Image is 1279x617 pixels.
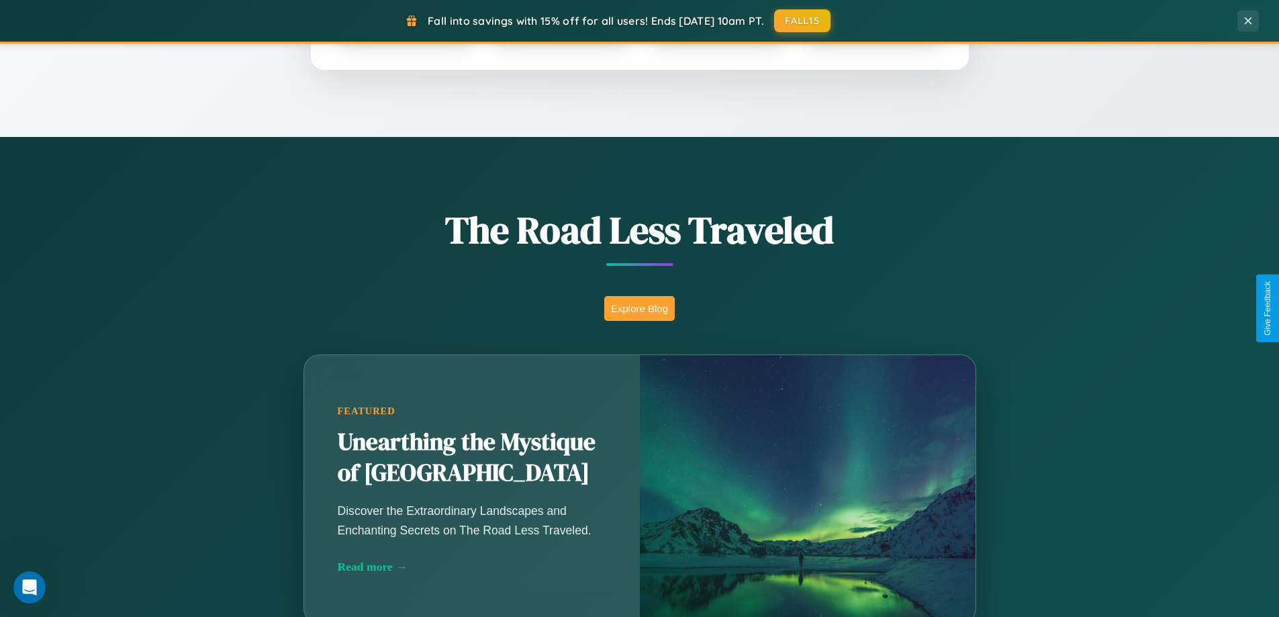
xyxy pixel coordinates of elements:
p: Discover the Extraordinary Landscapes and Enchanting Secrets on The Road Less Traveled. [338,502,606,539]
iframe: Intercom live chat [13,571,46,604]
h2: Unearthing the Mystique of [GEOGRAPHIC_DATA] [338,427,606,489]
div: Give Feedback [1263,281,1272,336]
span: Fall into savings with 15% off for all users! Ends [DATE] 10am PT. [428,14,764,28]
h1: The Road Less Traveled [237,204,1043,256]
div: Read more → [338,560,606,574]
button: Explore Blog [604,296,675,321]
button: FALL15 [774,9,831,32]
div: Featured [338,406,606,417]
